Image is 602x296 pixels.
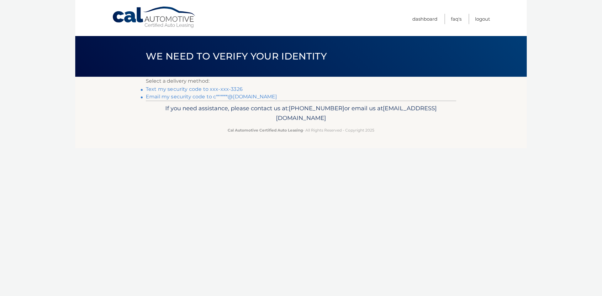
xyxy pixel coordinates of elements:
[150,127,452,133] p: - All Rights Reserved - Copyright 2025
[146,86,243,92] a: Text my security code to xxx-xxx-3326
[412,14,437,24] a: Dashboard
[112,6,197,29] a: Cal Automotive
[150,103,452,123] p: If you need assistance, please contact us at: or email us at
[451,14,462,24] a: FAQ's
[146,94,277,100] a: Email my security code to c******@[DOMAIN_NAME]
[146,50,327,62] span: We need to verify your identity
[475,14,490,24] a: Logout
[289,105,344,112] span: [PHONE_NUMBER]
[228,128,303,132] strong: Cal Automotive Certified Auto Leasing
[146,77,456,86] p: Select a delivery method:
